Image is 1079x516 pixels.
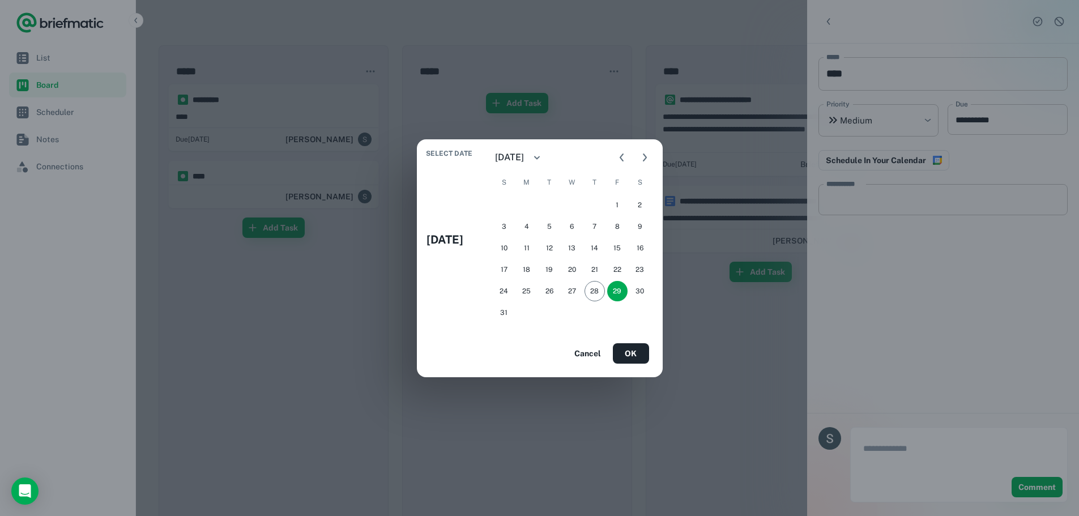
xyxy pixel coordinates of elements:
[562,171,582,194] span: Wednesday
[494,302,514,323] button: 31
[585,171,605,194] span: Thursday
[630,216,650,237] button: 9
[562,281,582,301] button: 27
[562,259,582,280] button: 20
[426,148,472,159] span: Select date
[517,171,537,194] span: Monday
[494,281,514,301] button: 24
[630,171,650,194] span: Saturday
[585,238,605,258] button: 14
[585,216,605,237] button: 7
[517,238,537,258] button: 11
[607,216,628,237] button: 8
[570,343,606,364] button: Cancel
[494,238,514,258] button: 10
[585,259,605,280] button: 21
[630,238,650,258] button: 16
[607,259,628,280] button: 22
[611,146,633,169] button: Previous month
[539,216,560,237] button: 5
[607,171,628,194] span: Friday
[630,281,650,301] button: 30
[607,195,628,215] button: 1
[539,259,560,280] button: 19
[607,281,628,301] button: 29
[427,231,463,248] h4: [DATE]
[562,238,582,258] button: 13
[11,477,39,505] div: Load Chat
[539,238,560,258] button: 12
[539,281,560,301] button: 26
[633,146,656,169] button: Next month
[630,259,650,280] button: 23
[613,343,649,364] button: OK
[585,281,605,301] button: 28
[494,171,514,194] span: Sunday
[494,216,514,237] button: 3
[630,195,650,215] button: 2
[562,216,582,237] button: 6
[495,151,524,164] div: [DATE]
[539,171,560,194] span: Tuesday
[517,259,537,280] button: 18
[607,238,628,258] button: 15
[517,216,537,237] button: 4
[527,148,547,167] button: calendar view is open, switch to year view
[517,281,537,301] button: 25
[494,259,514,280] button: 17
